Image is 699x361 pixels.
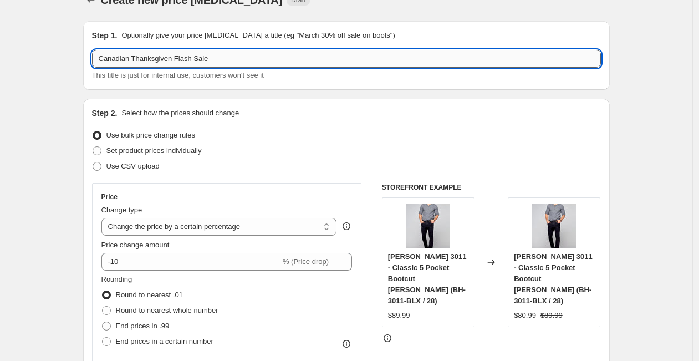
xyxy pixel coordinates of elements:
span: Price change amount [101,241,170,249]
p: Optionally give your price [MEDICAL_DATA] a title (eg "March 30% off sale on boots") [121,30,395,41]
span: Set product prices individually [106,146,202,155]
input: 30% off holiday sale [92,50,601,68]
img: BH-3011-BLX-2986_72dpi_80x.jpg [532,204,576,248]
h3: Price [101,192,118,201]
p: Select how the prices should change [121,108,239,119]
span: $89.99 [540,311,563,319]
span: $89.99 [388,311,410,319]
span: [PERSON_NAME] 3011 - Classic 5 Pocket Bootcut [PERSON_NAME] (BH-3011-BLX / 28) [388,252,467,305]
input: -15 [101,253,280,271]
span: End prices in a certain number [116,337,213,345]
span: Use bulk price change rules [106,131,195,139]
span: Use CSV upload [106,162,160,170]
span: Change type [101,206,142,214]
span: [PERSON_NAME] 3011 - Classic 5 Pocket Bootcut [PERSON_NAME] (BH-3011-BLX / 28) [514,252,593,305]
span: % (Price drop) [283,257,329,266]
span: End prices in .99 [116,322,170,330]
h6: STOREFRONT EXAMPLE [382,183,601,192]
h2: Step 2. [92,108,118,119]
img: BH-3011-BLX-2986_72dpi_80x.jpg [406,204,450,248]
span: Round to nearest .01 [116,291,183,299]
span: This title is just for internal use, customers won't see it [92,71,264,79]
span: Rounding [101,275,132,283]
span: Round to nearest whole number [116,306,218,314]
span: $80.99 [514,311,536,319]
div: help [341,221,352,232]
h2: Step 1. [92,30,118,41]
